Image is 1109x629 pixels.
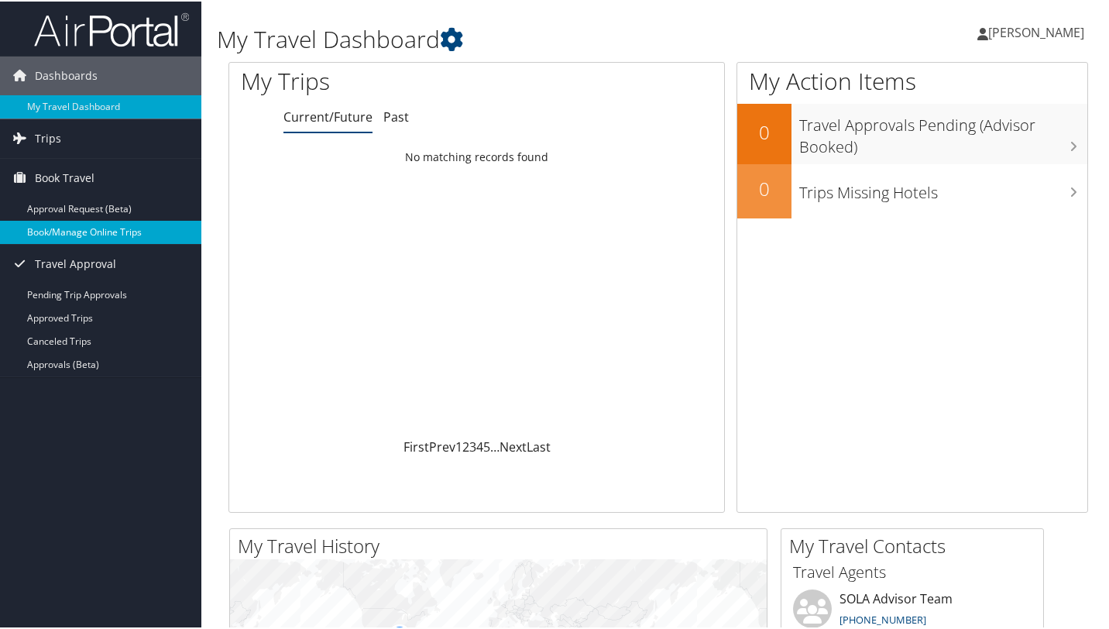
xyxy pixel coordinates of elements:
a: 3 [469,437,476,454]
a: 0Trips Missing Hotels [737,163,1087,217]
h3: Travel Approvals Pending (Advisor Booked) [799,105,1087,156]
span: Book Travel [35,157,94,196]
td: No matching records found [229,142,724,170]
a: Prev [429,437,455,454]
a: 2 [462,437,469,454]
h2: 0 [737,118,791,144]
a: [PHONE_NUMBER] [839,611,926,625]
h3: Travel Agents [793,560,1032,582]
span: [PERSON_NAME] [988,22,1084,40]
img: airportal-logo.png [34,10,189,46]
h1: My Trips [241,64,506,96]
a: Last [527,437,551,454]
a: 1 [455,437,462,454]
a: Next [500,437,527,454]
span: Trips [35,118,61,156]
h3: Trips Missing Hotels [799,173,1087,202]
span: Travel Approval [35,243,116,282]
span: Dashboards [35,55,98,94]
h2: My Travel History [238,531,767,558]
a: [PERSON_NAME] [977,8,1100,54]
a: 4 [476,437,483,454]
h1: My Action Items [737,64,1087,96]
a: 5 [483,437,490,454]
a: 0Travel Approvals Pending (Advisor Booked) [737,102,1087,162]
a: Past [383,107,409,124]
h2: My Travel Contacts [789,531,1043,558]
span: … [490,437,500,454]
h1: My Travel Dashboard [217,22,805,54]
a: Current/Future [283,107,373,124]
a: First [403,437,429,454]
h2: 0 [737,174,791,201]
